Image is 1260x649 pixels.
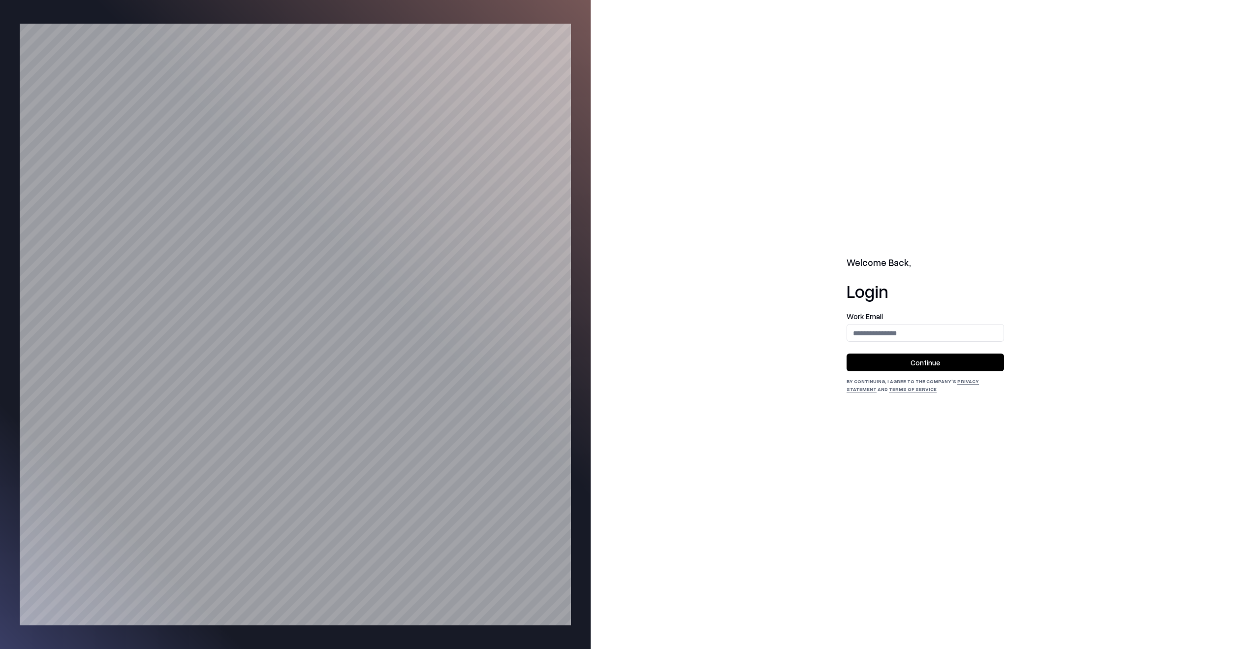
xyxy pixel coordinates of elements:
[847,354,1004,371] button: Continue
[847,313,1004,320] label: Work Email
[847,256,1004,270] h2: Welcome Back,
[889,386,937,392] a: Terms of Service
[847,281,1004,301] h1: Login
[847,377,1004,393] div: By continuing, I agree to the Company's and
